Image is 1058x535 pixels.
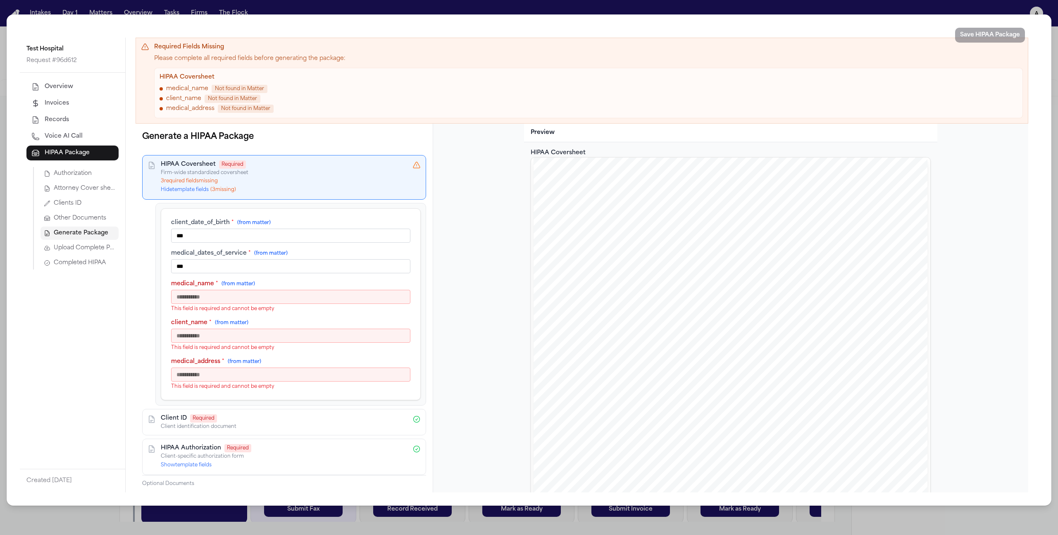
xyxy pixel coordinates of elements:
[580,371,838,379] span: I am writing to request copies of medical records for our client, [PERSON_NAME],
[222,282,255,287] span: (from matter)
[154,55,1023,63] p: Please complete all required fields before generating the package:
[851,356,900,363] span: [PERSON_NAME]
[171,280,410,288] label: medical_name
[26,96,119,111] button: Invoices
[161,178,407,184] p: 3 required field s missing
[166,95,201,103] span: client_name
[41,241,119,255] button: Upload Complete Package
[606,258,629,265] span: FIRST
[215,320,248,325] span: (from matter)
[160,73,1017,81] h4: HIPAA Coversheet
[142,439,426,475] div: HIPAA AuthorizationRequiredClient-specific authorization formShowtemplate fields
[26,112,119,127] button: Records
[580,417,583,425] span: •
[584,266,591,274] span: {{
[228,359,261,364] span: (from matter)
[26,129,119,144] button: Voice AI Call
[630,258,655,265] span: CLASS
[531,129,931,137] h3: Preview
[721,313,738,321] span: None
[650,322,691,330] span: Our File No.:
[955,28,1025,43] button: Save HIPAA Package
[851,317,900,323] span: [PERSON_NAME]
[603,473,687,481] span: Itemized billing statements
[603,403,723,411] span: Medical history and examination notes
[154,43,1023,51] h3: Required Fields Missing
[607,389,693,397] span: including but not limited to:
[584,258,604,265] span: SENT
[531,149,931,157] div: HIPAA Coversheet
[720,339,819,347] span: {{ medical_dates_of_service }}
[646,275,654,283] span: }}
[851,332,946,339] span: [PERSON_NAME] [PERSON_NAME]
[668,487,671,495] span: -
[161,160,216,169] h4: HIPAA Coversheet
[171,219,410,227] label: client_date_of_birth
[851,340,899,347] span: [PERSON_NAME]
[580,403,583,411] span: •
[45,116,69,124] span: Records
[171,319,410,327] label: client_name
[698,244,720,251] span: [DATE]
[171,344,410,351] p: This field is required and cannot be empty
[26,475,119,485] p: Created [DATE]
[580,487,669,495] span: Enclosed is a signed HIPAA
[580,357,658,365] span: Dear Records Custodian,
[26,79,119,94] button: Overview
[691,339,703,347] span: ice:
[851,372,898,378] span: [PERSON_NAME]
[161,453,407,460] p: Client-specific authorization form
[26,56,119,66] p: Request # 96d612
[41,167,119,180] button: Authorization
[721,331,738,339] span: None
[171,383,410,390] p: This field is required and cannot be empty
[142,130,254,143] h1: Generate a HIPAA Package
[580,380,836,388] span: for the dates of service referenced above. We kindly ask that you provide complete
[704,487,856,495] span: authorization form permitting the release of these
[851,262,899,268] span: [PERSON_NAME]
[650,313,684,321] span: Our Client:
[161,444,221,452] h4: HIPAA Authorization
[45,83,73,91] span: Overview
[851,270,900,276] span: [PERSON_NAME]
[171,249,410,258] label: medical_dates_of_service
[851,380,898,386] span: [PERSON_NAME]
[161,186,236,193] button: Hidetemplate fields(3missing)
[584,275,591,283] span: {{
[254,251,288,256] span: (from matter)
[851,301,896,308] span: [PERSON_NAME]
[851,285,948,292] span: [PERSON_NAME] [PERSON_NAME]
[851,364,898,370] span: [PERSON_NAME]
[580,389,605,397] span: records,
[851,254,878,260] span: Attorneys
[41,197,119,210] button: Clients ID
[640,266,647,274] span: }}
[851,348,900,355] span: [PERSON_NAME]
[171,306,410,312] p: This field is required and cannot be empty
[41,227,119,240] button: Generate Package
[54,170,92,178] span: Authorization
[142,409,426,435] div: Client IDRequiredClient identification document
[580,459,583,467] span: •
[210,187,236,192] span: ( 3 missing)
[580,473,583,481] span: •
[190,414,217,423] span: Required
[593,266,638,274] span: medical_name
[161,170,407,176] p: Firm-wide standardized coversheet
[171,358,410,366] label: medical_address
[161,423,407,430] p: Client identification document
[603,417,648,425] span: Progress notes
[26,146,119,160] button: HIPAA Package
[650,331,693,339] span: Date of Birth:
[142,155,426,200] div: HIPAA CoversheetRequiredFirm-wide standardized coversheet3required fieldsmissingHidetemplate fiel...
[212,85,267,93] span: Not found in Matter
[851,325,898,331] span: [PERSON_NAME]
[41,212,119,225] button: Other Documents
[657,258,678,265] span: MAIL
[54,214,106,222] span: Other Documents
[218,105,274,113] span: Not found in Matter
[603,313,615,321] span: RE:
[54,244,115,252] span: Upload Complete Package
[26,44,119,54] p: Test Hospital
[166,85,208,93] span: medical_name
